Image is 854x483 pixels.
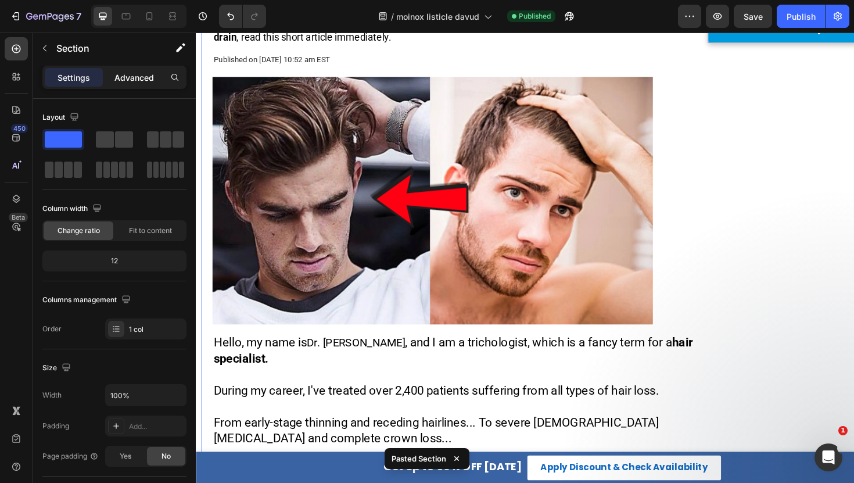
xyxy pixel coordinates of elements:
p: 7 [76,9,81,23]
a: apply discount & check availability [351,448,556,474]
div: Undo/Redo [219,5,266,28]
span: moinox listicle davud [396,10,479,23]
p: Settings [58,71,90,84]
span: From early-stage thinning and receding hairlines... To severe [DEMOGRAPHIC_DATA][MEDICAL_DATA] an... [19,406,490,437]
div: Page padding [42,451,99,461]
iframe: Design area [196,33,854,483]
span: No [162,451,171,461]
span: Change ratio [58,226,100,236]
strong: Get Up to 50% OFF [DATE] [199,452,345,468]
div: 12 [45,253,184,269]
span: / [391,10,394,23]
button: 7 [5,5,87,28]
button: Publish [777,5,826,28]
p: Section [56,41,152,55]
div: Padding [42,421,69,431]
strong: apply discount & check availability [365,454,542,467]
input: Auto [106,385,186,406]
p: Pasted Section [392,453,446,464]
iframe: Intercom live chat [814,443,842,471]
span: , and I am a trichologist, which is a fancy term for a [221,321,504,335]
span: Yes [120,451,131,461]
div: Beta [9,213,28,222]
span: Save [744,12,763,22]
div: Order [42,324,62,334]
span: Published [519,11,551,22]
div: 1 col [129,324,184,335]
div: Publish [787,10,816,23]
div: Width [42,390,62,400]
p: Advanced [114,71,154,84]
div: Column width [42,201,104,217]
span: Fit to content [129,226,172,236]
span: 1 [838,426,848,435]
div: Add... [129,421,184,432]
div: Columns management [42,292,133,308]
span: During my career, I've treated over 2,400 patients suffering from all types of hair loss. [19,372,490,387]
div: Layout [42,110,81,126]
div: Size [42,360,73,376]
button: Save [734,5,772,28]
div: 450 [11,124,28,133]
